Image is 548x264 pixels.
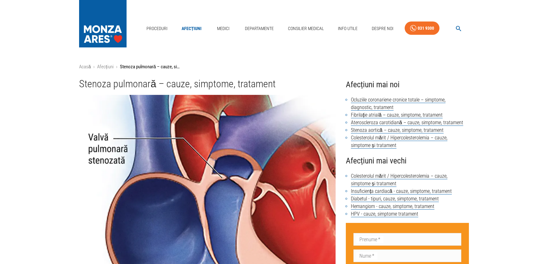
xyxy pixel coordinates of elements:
[351,211,418,217] a: HPV - cauze, simptome tratament
[351,120,463,126] a: Ateroscleroza carotidiană – cauze, simptome, tratament
[369,22,396,35] a: Despre Noi
[120,63,183,71] p: Stenoza pulmonară – cauze, simptome, tratament
[97,64,113,70] a: Afecțiuni
[144,22,170,35] a: Proceduri
[351,135,447,149] a: Colesterolul mărit / Hipercolesterolemia – cauze, simptome și tratament
[79,64,91,70] a: Acasă
[346,78,469,91] h4: Afecțiuni mai noi
[179,22,204,35] a: Afecțiuni
[79,78,336,90] h1: Stenoza pulmonară – cauze, simptome, tratament
[335,22,360,35] a: Info Utile
[242,22,276,35] a: Departamente
[351,203,434,210] a: Hemangiom - cauze, simptome, tratament
[351,97,445,111] a: Ocluziile coronariene cronice totale – simptome, diagnostic, tratament
[351,173,447,187] a: Colesterolul mărit / Hipercolesterolemia – cauze, simptome și tratament
[351,127,444,133] a: Stenoza aortică – cauze, simptome, tratament
[351,196,439,202] a: Diabetul - tipuri, cauze, simptome, tratament
[346,154,469,167] h4: Afecțiuni mai vechi
[285,22,327,35] a: Consilier Medical
[351,188,452,194] a: Insuficiența cardiacă - cauze, simptome, tratament
[79,63,469,71] nav: breadcrumb
[351,112,443,118] a: Fibrilație atrială – cauze, simptome, tratament
[418,24,434,32] div: 031 9300
[116,63,117,71] li: ›
[213,22,234,35] a: Medici
[405,21,439,35] a: 031 9300
[93,63,95,71] li: ›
